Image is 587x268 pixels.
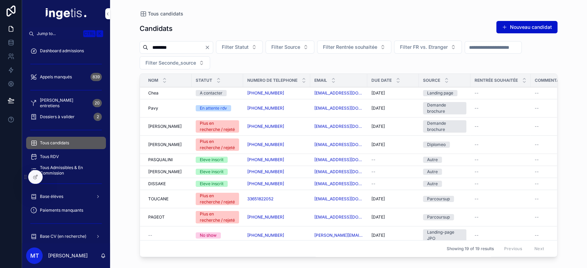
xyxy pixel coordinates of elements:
[475,196,479,202] span: --
[314,124,363,129] a: [EMAIL_ADDRESS][DOMAIN_NAME]
[427,196,450,202] div: Parcoursup
[200,138,235,151] div: Plus en recherche / rejeté
[535,196,539,202] span: --
[314,90,363,96] a: [EMAIL_ADDRESS][DOMAIN_NAME]
[148,214,187,220] a: PAGEOT
[40,114,75,120] span: Dossiers à valider
[200,169,224,175] div: Eleve inscrit
[40,165,99,176] span: Tous Admissibles & En Commission
[423,181,466,187] a: Autre
[247,142,306,147] a: [PHONE_NUMBER]
[535,181,539,187] span: --
[314,157,363,163] a: [EMAIL_ADDRESS][DOMAIN_NAME]
[475,78,518,83] span: Rentrée souhaitée
[148,142,187,147] a: [PERSON_NAME]
[200,193,235,205] div: Plus en recherche / rejeté
[475,233,526,238] a: --
[200,120,235,133] div: Plus en recherche / rejeté
[371,196,385,202] span: [DATE]
[314,105,363,111] a: [EMAIL_ADDRESS][DOMAIN_NAME]
[314,196,363,202] a: [EMAIL_ADDRESS][DOMAIN_NAME]
[371,233,415,238] a: [DATE]
[314,181,363,187] a: [EMAIL_ADDRESS][DOMAIN_NAME]
[40,140,69,146] span: Tous candidats
[535,233,586,238] a: --
[371,233,385,238] span: [DATE]
[371,214,385,220] span: [DATE]
[26,230,106,243] a: Base CV (en recherche)
[97,31,102,36] span: K
[475,157,526,163] a: --
[40,194,63,199] span: Base élèves
[247,233,306,238] a: [PHONE_NUMBER]
[314,142,363,147] a: [EMAIL_ADDRESS][DOMAIN_NAME]
[535,181,586,187] a: --
[400,44,448,51] span: Filter FR vs. Etranger
[475,181,479,187] span: --
[247,233,284,238] a: [PHONE_NUMBER]
[40,208,83,213] span: Paiements manquants
[94,113,102,121] div: 2
[371,105,415,111] a: [DATE]
[371,142,385,147] span: [DATE]
[196,232,239,238] a: No show
[371,157,415,163] a: --
[535,105,539,111] span: --
[371,169,415,175] a: --
[475,124,526,129] a: --
[535,157,586,163] a: --
[26,164,106,177] a: Tous Admissibles & En Commission
[148,233,187,238] a: --
[423,90,466,96] a: Landing page
[247,124,306,129] a: [PHONE_NUMBER]
[37,31,80,36] span: Jump to...
[371,90,415,96] a: [DATE]
[535,157,539,163] span: --
[26,71,106,83] a: Appels manqués839
[535,142,586,147] a: --
[535,124,586,129] a: --
[196,120,239,133] a: Plus en recherche / rejeté
[148,169,182,175] span: [PERSON_NAME]
[26,27,106,40] button: Jump to...CtrlK
[427,229,462,242] div: Landing-page JPO
[423,142,466,148] a: Diplomeo
[26,45,106,57] a: Dashboard admissions
[535,214,586,220] a: --
[247,157,284,163] a: [PHONE_NUMBER]
[317,41,391,54] button: Select Button
[371,157,376,163] span: --
[148,142,182,147] span: [PERSON_NAME]
[247,169,306,175] a: [PHONE_NUMBER]
[200,181,224,187] div: Eleve inscrit
[475,90,526,96] a: --
[247,214,284,220] a: [PHONE_NUMBER]
[323,44,377,51] span: Filter Rentrée souhaitée
[475,142,479,147] span: --
[247,90,284,96] a: [PHONE_NUMBER]
[93,99,102,107] div: 20
[314,169,363,175] a: [EMAIL_ADDRESS][DOMAIN_NAME]
[148,169,187,175] a: [PERSON_NAME]
[196,138,239,151] a: Plus en recherche / rejeté
[247,90,306,96] a: [PHONE_NUMBER]
[26,97,106,109] a: [PERSON_NAME] entretiens20
[247,105,306,111] a: [PHONE_NUMBER]
[475,105,526,111] a: --
[535,196,586,202] a: --
[423,169,466,175] a: Autre
[496,21,557,33] button: Nouveau candidat
[423,120,466,133] a: Demande brochure
[26,111,106,123] a: Dossiers à valider2
[371,105,385,111] span: [DATE]
[140,24,173,33] h1: Candidats
[247,157,306,163] a: [PHONE_NUMBER]
[423,214,466,220] a: Parcoursup
[26,137,106,149] a: Tous candidats
[535,233,539,238] span: --
[446,246,493,252] span: Showing 19 of 19 results
[423,157,466,163] a: Autre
